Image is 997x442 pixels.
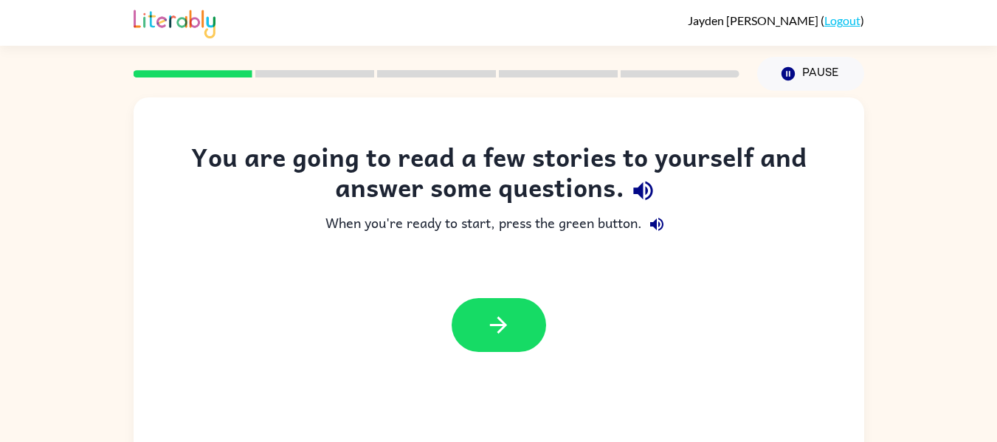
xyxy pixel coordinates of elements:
[688,13,821,27] span: Jayden [PERSON_NAME]
[163,210,835,239] div: When you're ready to start, press the green button.
[757,57,864,91] button: Pause
[163,142,835,210] div: You are going to read a few stories to yourself and answer some questions.
[824,13,860,27] a: Logout
[688,13,864,27] div: ( )
[134,6,215,38] img: Literably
